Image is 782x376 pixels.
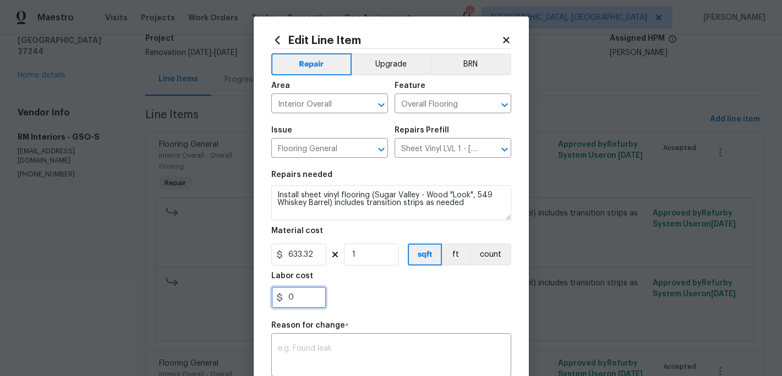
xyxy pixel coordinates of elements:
h5: Labor cost [271,272,313,280]
h5: Material cost [271,227,323,235]
h5: Reason for change [271,322,345,329]
h5: Issue [271,126,292,134]
h5: Feature [395,82,425,90]
button: Upgrade [352,53,430,75]
h5: Area [271,82,290,90]
h5: Repairs needed [271,171,332,179]
button: sqft [408,244,442,266]
button: BRN [430,53,511,75]
button: Open [374,97,389,113]
h2: Edit Line Item [271,34,501,46]
textarea: Install sheet vinyl flooring (Sugar Valley - Wood "Look", 549 Whiskey Barrel) includes transition... [271,185,511,220]
button: count [470,244,511,266]
button: Open [497,97,512,113]
button: Repair [271,53,352,75]
button: Open [497,142,512,157]
button: Open [374,142,389,157]
h5: Repairs Prefill [395,126,449,134]
button: ft [442,244,470,266]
